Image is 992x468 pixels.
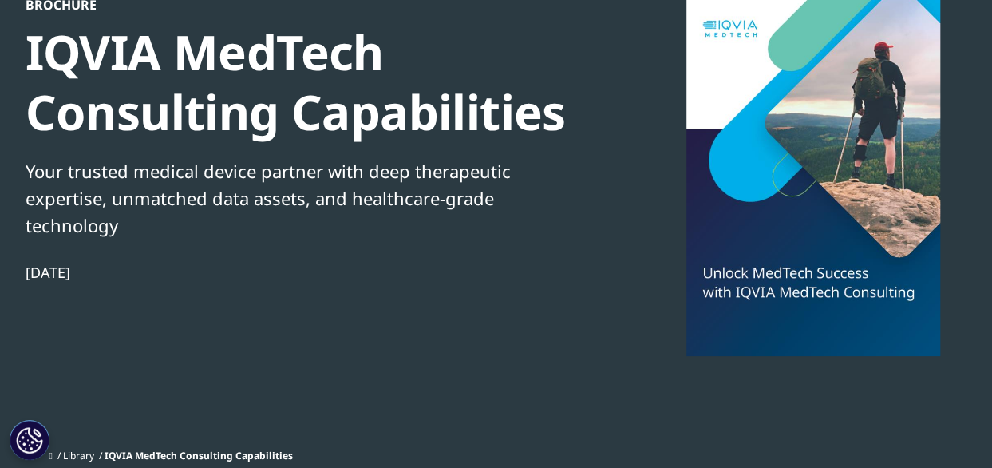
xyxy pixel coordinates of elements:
[26,22,573,142] div: IQVIA MedTech Consulting Capabilities
[10,420,49,460] button: Cookies Settings
[63,449,94,462] a: Library
[26,263,573,282] div: [DATE]
[26,157,573,239] div: Your trusted medical device partner with deep therapeutic expertise, unmatched data assets, and h...
[105,449,293,462] span: IQVIA MedTech Consulting Capabilities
